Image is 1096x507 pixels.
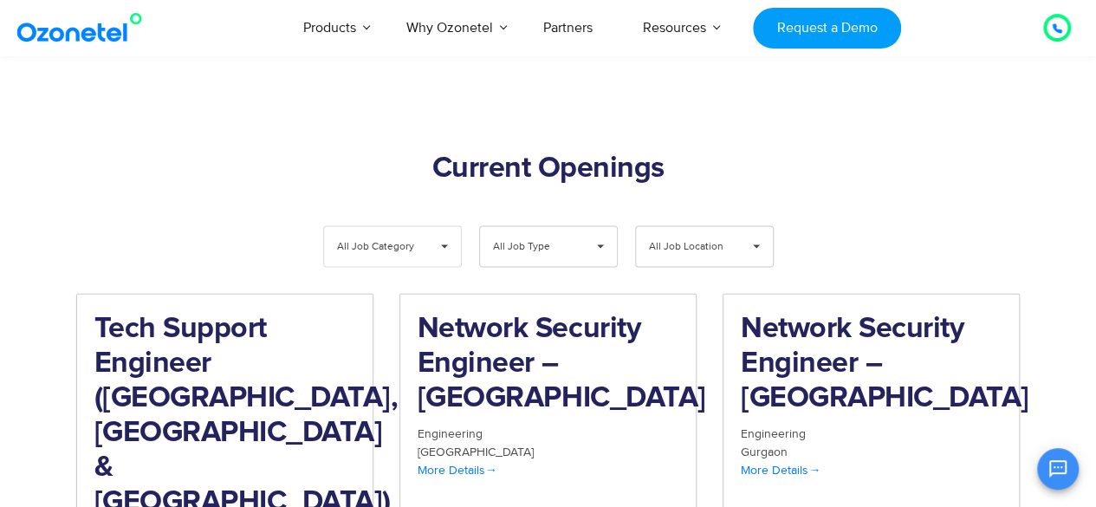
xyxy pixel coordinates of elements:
[337,227,419,267] span: All Job Category
[418,426,483,441] span: Engineering
[649,227,731,267] span: All Job Location
[76,152,1021,186] h2: Current Openings
[753,8,901,49] a: Request a Demo
[1037,448,1079,490] button: Open chat
[418,445,534,459] span: [GEOGRAPHIC_DATA]
[584,227,617,267] span: ▾
[418,463,497,478] span: More Details
[493,227,575,267] span: All Job Type
[418,312,678,416] h2: Network Security Engineer – [GEOGRAPHIC_DATA]
[428,227,461,267] span: ▾
[741,426,806,441] span: Engineering
[741,312,1002,416] h2: Network Security Engineer – [GEOGRAPHIC_DATA]
[740,227,773,267] span: ▾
